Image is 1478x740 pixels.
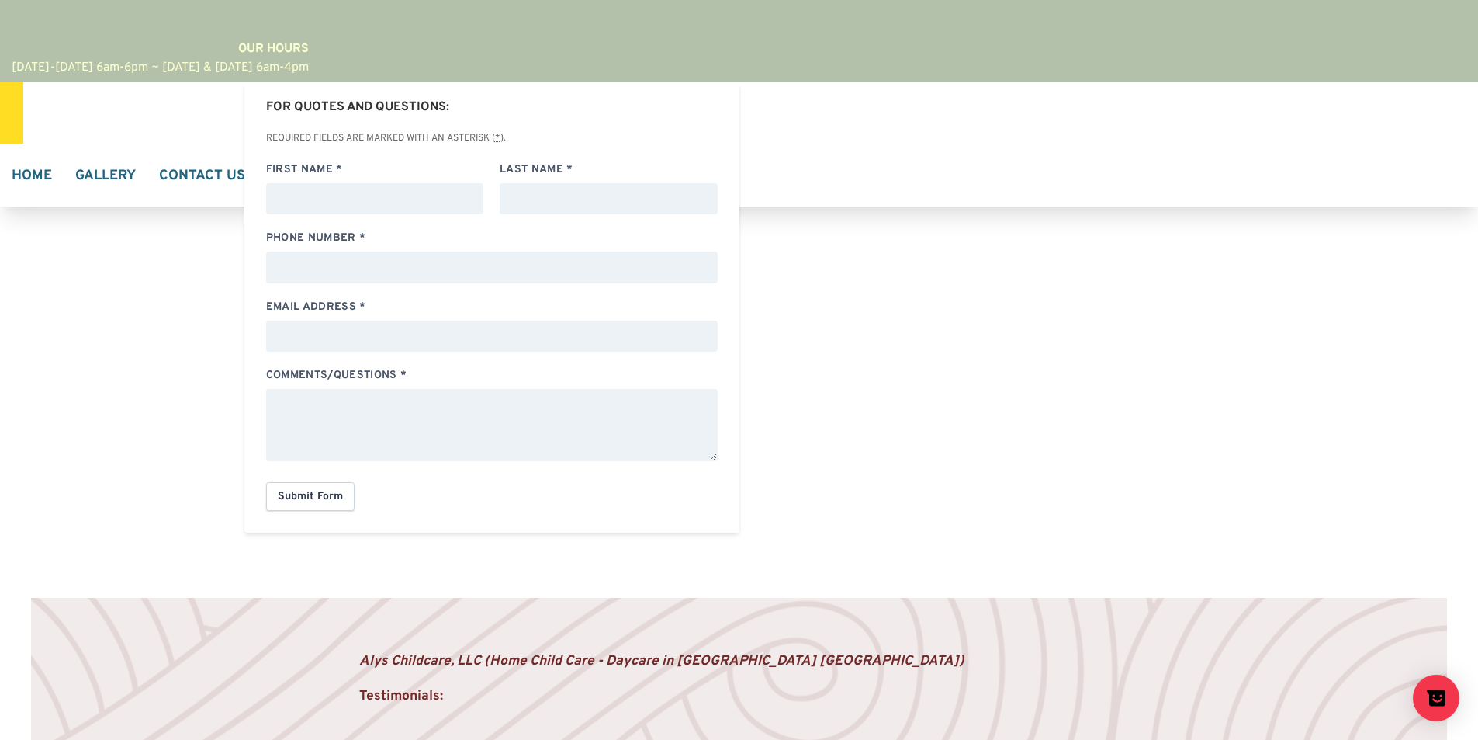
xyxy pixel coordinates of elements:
[359,652,1119,672] h3: Alys Childcare, LLC (Home Child Care - Daycare in [GEOGRAPHIC_DATA] [GEOGRAPHIC_DATA])
[147,144,257,207] a: Contact Us
[495,132,500,144] abbr: required
[500,162,718,178] label: Last Name *
[238,41,309,57] strong: Our Hours
[266,162,484,178] label: First Name *
[1413,675,1459,721] button: Show survey
[266,99,718,116] h5: For Quotes and Questions:
[266,230,718,246] label: Phone Number *
[266,299,718,315] label: Email Address *
[266,131,718,145] p: Required fields are marked with an asterisk ( ).
[64,144,147,207] a: Gallery
[12,60,309,75] span: [DATE]-[DATE] 6am-6pm ~ [DATE] & [DATE] 6am-4pm
[359,687,1119,707] h3: Testimonials:
[266,482,355,511] input: Submit Form
[266,367,718,384] label: Comments/Questions *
